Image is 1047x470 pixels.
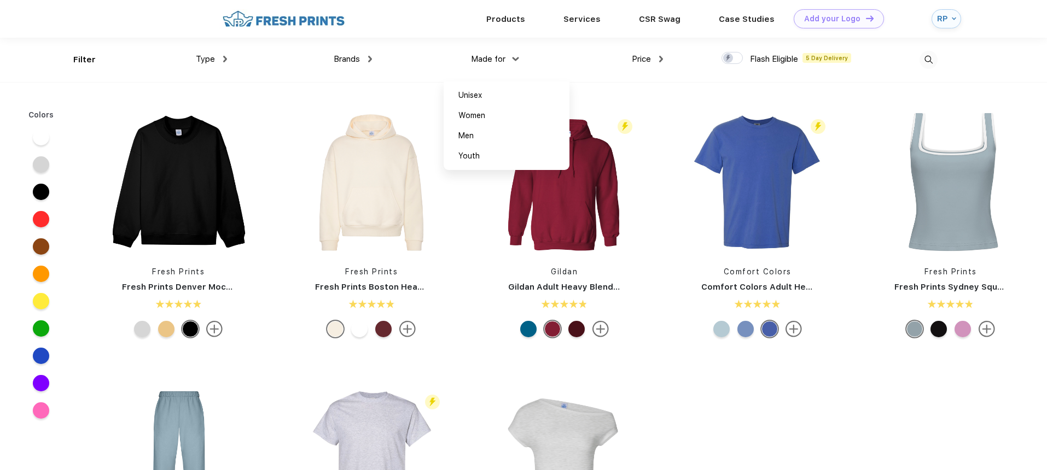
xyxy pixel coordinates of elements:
[134,321,150,337] div: Ash Grey
[632,54,651,64] span: Price
[906,321,923,337] div: Baby Blue White mto
[724,267,792,276] a: Comfort Colors
[206,321,223,337] img: more.svg
[568,321,585,337] div: Garnet
[508,282,747,292] a: Gildan Adult Heavy Blend 8 Oz. 50/50 Hooded Sweatshirt
[639,14,680,24] a: CSR Swag
[122,282,359,292] a: Fresh Prints Denver Mock Neck Heavyweight Sweatshirt
[920,51,938,69] img: desktop_search.svg
[512,57,519,61] img: dropdown.png
[315,282,488,292] a: Fresh Prints Boston Heavyweight Hoodie
[375,321,392,337] div: Crimson Red mto
[713,321,730,337] div: Chambray
[618,119,632,134] img: flash_active_toggle.svg
[351,321,368,337] div: White
[750,54,798,64] span: Flash Eligible
[219,9,348,28] img: fo%20logo%202.webp
[520,321,537,337] div: Antique Sapphire
[334,54,360,64] span: Brands
[20,109,62,121] div: Colors
[458,90,482,101] div: Unisex
[458,110,485,121] div: Women
[924,267,977,276] a: Fresh Prints
[979,321,995,337] img: more.svg
[471,54,505,64] span: Made for
[425,395,440,409] img: flash_active_toggle.svg
[544,321,561,337] div: Cardinal Red
[196,54,215,64] span: Type
[368,56,372,62] img: dropdown.png
[492,110,637,255] img: func=resize&h=266
[804,14,860,23] div: Add your Logo
[701,282,880,292] a: Comfort Colors Adult Heavyweight T-Shirt
[866,15,874,21] img: DT
[592,321,609,337] img: more.svg
[937,14,949,23] div: RP
[458,130,474,142] div: Men
[563,14,601,24] a: Services
[786,321,802,337] img: more.svg
[737,321,754,337] div: Washed Denim
[223,56,227,62] img: dropdown.png
[458,150,480,162] div: Youth
[878,110,1023,255] img: func=resize&h=266
[761,321,778,337] div: Mystic Blue
[158,321,174,337] div: Bahama Yellow mto
[399,321,416,337] img: more.svg
[182,321,199,337] div: Black mto
[486,14,525,24] a: Products
[299,110,444,255] img: func=resize&h=266
[930,321,947,337] div: Black White mto
[345,267,398,276] a: Fresh Prints
[152,267,205,276] a: Fresh Prints
[659,56,663,62] img: dropdown.png
[551,267,578,276] a: Gildan
[811,119,825,134] img: flash_active_toggle.svg
[106,110,251,255] img: func=resize&h=266
[685,110,830,255] img: func=resize&h=266
[327,321,344,337] div: Buttermilk
[952,16,956,21] img: arrow_down_blue.svg
[73,54,96,66] div: Filter
[955,321,971,337] div: Purple White mto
